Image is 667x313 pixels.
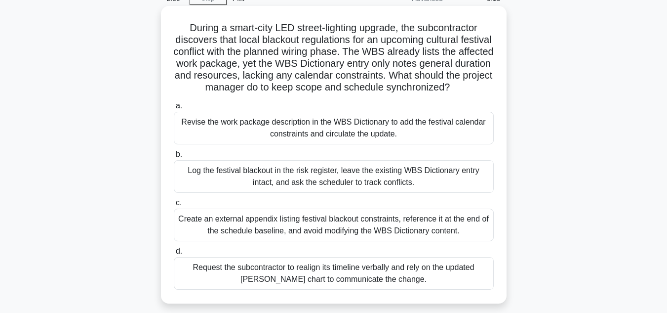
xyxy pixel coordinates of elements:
[176,247,182,255] span: d.
[174,112,494,144] div: Revise the work package description in the WBS Dictionary to add the festival calendar constraint...
[174,160,494,193] div: Log the festival blackout in the risk register, leave the existing WBS Dictionary entry intact, a...
[176,101,182,110] span: a.
[173,22,495,94] h5: During a smart-city LED street-lighting upgrade, the subcontractor discovers that local blackout ...
[174,209,494,241] div: Create an external appendix listing festival blackout constraints, reference it at the end of the...
[176,198,182,207] span: c.
[176,150,182,158] span: b.
[174,257,494,290] div: Request the subcontractor to realign its timeline verbally and rely on the updated [PERSON_NAME] ...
